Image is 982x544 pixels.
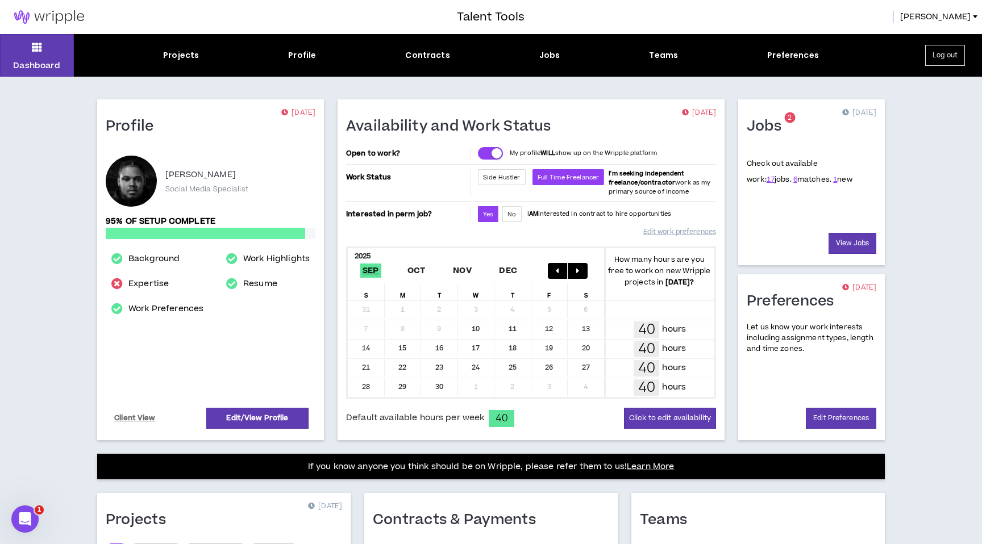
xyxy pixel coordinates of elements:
[421,283,458,300] div: T
[640,511,696,529] h1: Teams
[11,505,39,533] iframe: Intercom live chat
[662,362,686,374] p: hours
[483,173,521,182] span: Side Hustler
[128,252,180,266] a: Background
[662,342,686,355] p: hours
[163,49,199,61] div: Projects
[507,210,516,219] span: No
[662,381,686,394] p: hours
[106,156,157,207] div: Gerald D.
[128,302,203,316] a: Work Preferences
[106,215,315,228] p: 95% of setup complete
[900,11,971,23] span: [PERSON_NAME]
[609,169,684,187] b: I'm seeking independent freelance/contractor
[788,113,792,123] span: 2
[106,511,174,529] h1: Projects
[497,263,519,278] span: Dec
[13,60,60,72] p: Dashboard
[531,283,568,300] div: F
[360,263,381,278] span: Sep
[833,174,852,185] span: new
[346,118,560,136] h1: Availability and Work Status
[649,49,678,61] div: Teams
[243,277,277,291] a: Resume
[113,408,157,428] a: Client View
[106,118,163,136] h1: Profile
[665,277,694,287] b: [DATE] ?
[346,169,468,185] p: Work Status
[483,210,493,219] span: Yes
[842,282,876,294] p: [DATE]
[767,174,792,185] span: jobs.
[355,251,371,261] b: 2025
[627,461,674,472] a: Learn More
[405,263,428,278] span: Oct
[373,511,544,529] h1: Contracts & Payments
[348,283,385,300] div: S
[206,408,309,429] a: Edit/View Profile
[605,254,715,288] p: How many hours are you free to work on new Wripple projects in
[793,174,831,185] span: matches.
[568,283,605,300] div: S
[747,292,843,311] h1: Preferences
[767,174,775,185] a: 17
[784,112,795,123] sup: 2
[806,408,876,429] a: Edit Preferences
[308,501,342,512] p: [DATE]
[288,49,316,61] div: Profile
[747,118,790,136] h1: Jobs
[281,107,315,119] p: [DATE]
[457,9,525,26] h3: Talent Tools
[346,206,468,222] p: Interested in perm job?
[451,263,474,278] span: Nov
[494,283,531,300] div: T
[527,210,672,219] p: I interested in contract to hire opportunities
[643,222,716,242] a: Edit work preferences
[165,168,236,182] p: [PERSON_NAME]
[308,460,675,474] p: If you know anyone you think should be on Wripple, please refer them to us!
[747,158,852,185] p: Check out available work:
[842,107,876,119] p: [DATE]
[510,149,657,158] p: My profile show up on the Wripple platform
[346,412,484,424] span: Default available hours per week
[833,174,837,185] a: 1
[662,323,686,336] p: hours
[243,252,310,266] a: Work Highlights
[346,149,468,158] p: Open to work?
[128,277,169,291] a: Expertise
[747,322,876,355] p: Let us know your work interests including assignment types, length and time zones.
[793,174,797,185] a: 6
[529,210,538,218] strong: AM
[609,169,710,196] span: work as my primary source of income
[458,283,495,300] div: W
[540,149,555,157] strong: WILL
[385,283,422,300] div: M
[682,107,716,119] p: [DATE]
[165,184,248,194] p: Social Media Specialist
[624,408,716,429] button: Click to edit availability
[925,45,965,66] button: Log out
[767,49,819,61] div: Preferences
[539,49,560,61] div: Jobs
[35,505,44,514] span: 1
[405,49,450,61] div: Contracts
[829,233,876,254] a: View Jobs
